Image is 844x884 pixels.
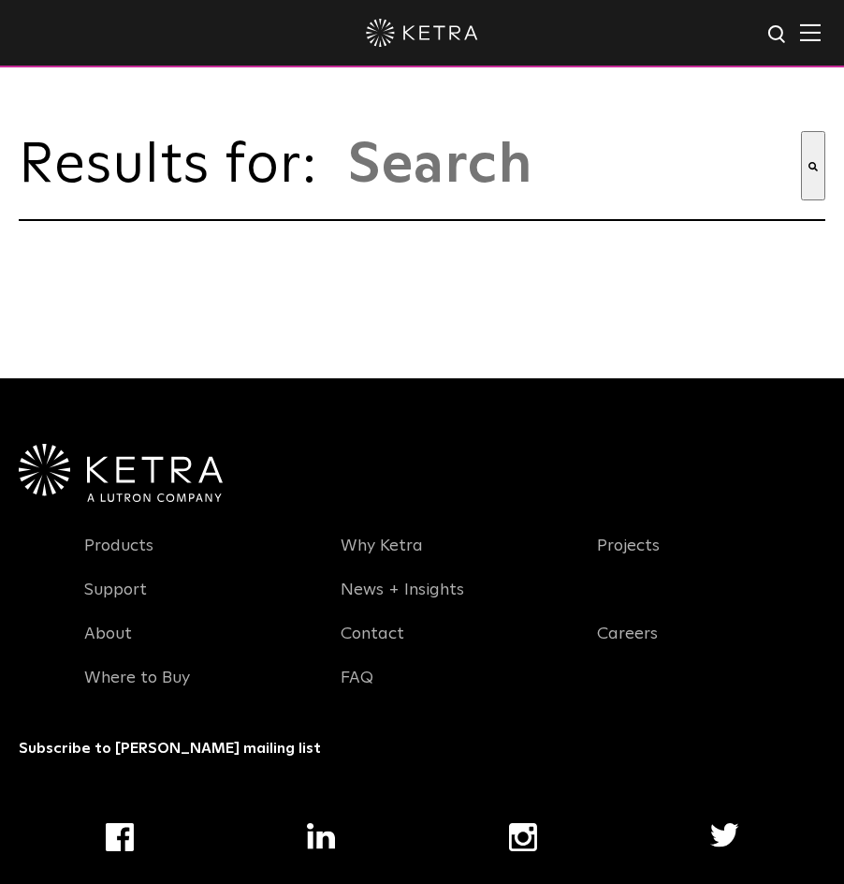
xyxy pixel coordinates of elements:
[509,823,537,851] img: instagram
[341,624,404,667] a: Contact
[597,536,660,579] a: Projects
[800,23,821,41] img: Hamburger%20Nav.svg
[307,823,336,849] img: linkedin
[84,623,825,711] div: Navigation Menu
[341,536,423,579] a: Why Ketra
[801,131,825,200] button: Search
[19,444,223,502] img: Ketra-aLutronCo_White_RGB
[84,535,825,623] div: Navigation Menu
[341,580,464,623] a: News + Insights
[106,823,134,851] img: facebook
[84,536,153,579] a: Products
[19,739,825,759] h3: Subscribe to [PERSON_NAME] mailing list
[710,823,739,847] img: twitter
[84,624,132,667] a: About
[84,668,190,711] a: Where to Buy
[19,138,337,194] span: Results for:
[346,131,801,200] input: This is a search field with an auto-suggest feature attached.
[341,668,373,711] a: FAQ
[366,19,478,47] img: ketra-logo-2019-white
[766,23,790,47] img: search icon
[84,580,147,623] a: Support
[597,624,658,667] a: Careers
